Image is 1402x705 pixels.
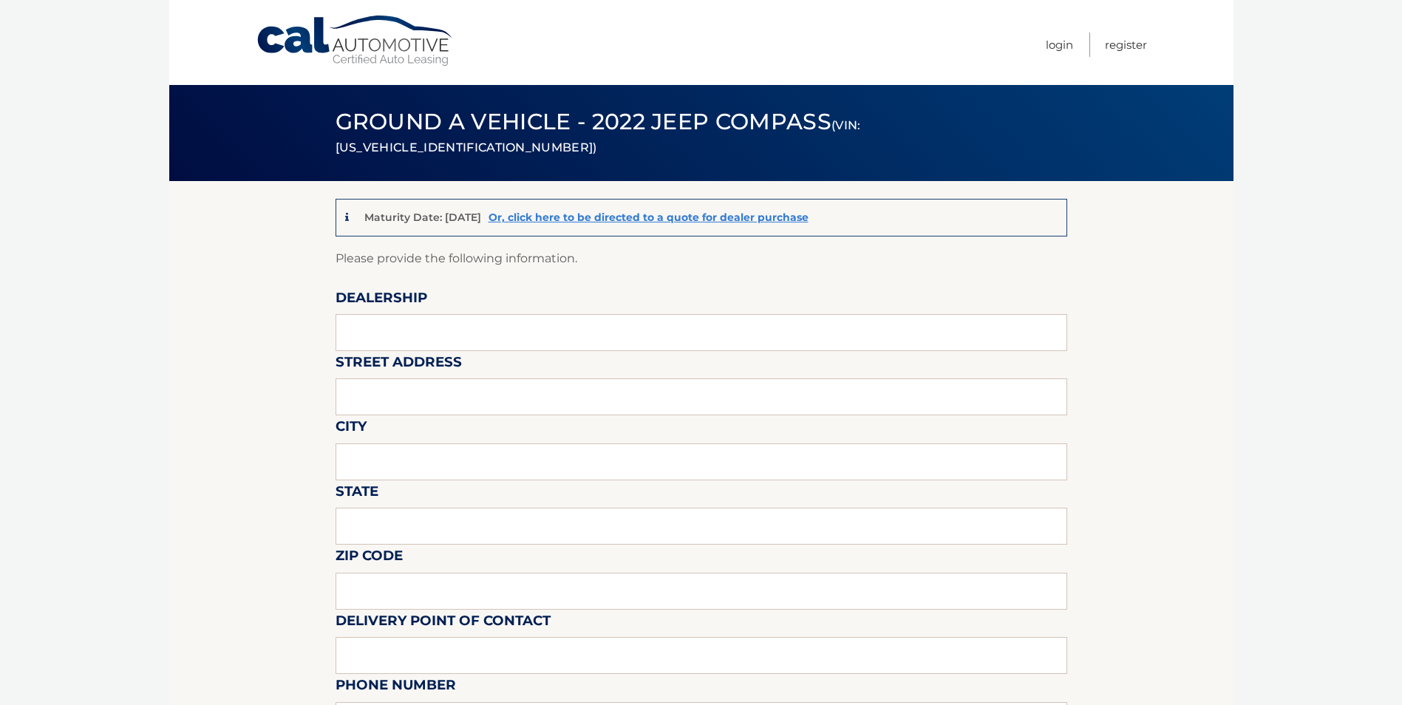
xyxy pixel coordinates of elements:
span: Ground a Vehicle - 2022 Jeep Compass [336,108,861,157]
a: Cal Automotive [256,15,455,67]
label: Dealership [336,287,427,314]
label: Street Address [336,351,462,378]
p: Please provide the following information. [336,248,1067,269]
a: Login [1046,33,1073,57]
label: Phone Number [336,674,456,701]
label: Zip Code [336,545,403,572]
small: (VIN: [US_VEHICLE_IDENTIFICATION_NUMBER]) [336,118,861,154]
label: Delivery Point of Contact [336,610,551,637]
a: Register [1105,33,1147,57]
label: State [336,480,378,508]
label: City [336,415,367,443]
a: Or, click here to be directed to a quote for dealer purchase [489,211,809,224]
p: Maturity Date: [DATE] [364,211,481,224]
